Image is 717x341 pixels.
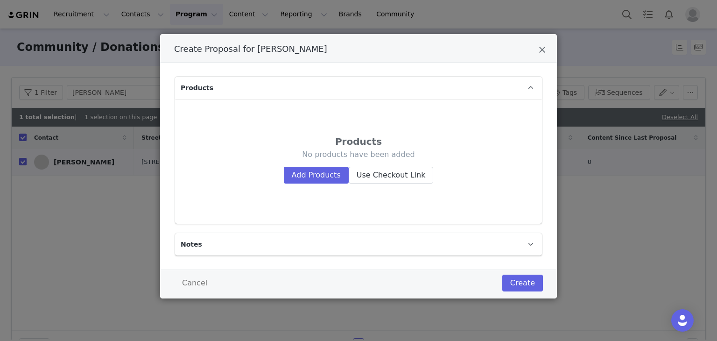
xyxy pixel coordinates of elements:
button: Add Products [284,167,349,184]
button: Close [539,45,546,57]
p: No products have been added [201,149,516,160]
div: Create Proposal for Jason Gregory [160,34,557,298]
div: Open Intercom Messenger [671,309,694,332]
div: Products [201,135,516,149]
button: Use Checkout Link [349,167,434,184]
span: Notes [181,240,202,249]
button: Create [502,275,543,291]
button: Cancel [174,275,215,291]
span: Products [181,83,213,93]
span: Create Proposal for [PERSON_NAME] [174,44,327,54]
